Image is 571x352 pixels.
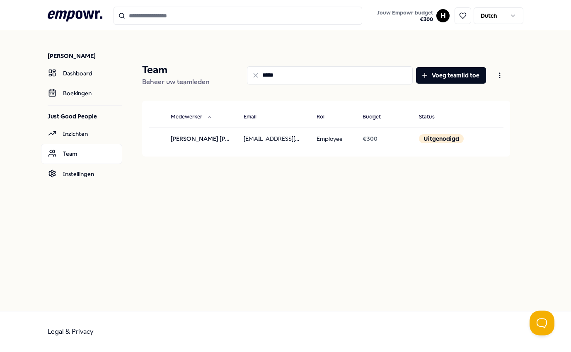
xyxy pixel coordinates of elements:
[164,127,237,150] td: [PERSON_NAME] [PERSON_NAME]
[48,52,122,60] p: [PERSON_NAME]
[114,7,362,25] input: Search for products, categories or subcategories
[436,9,450,22] button: H
[489,67,510,84] button: Open menu
[310,127,356,150] td: Employee
[142,63,210,77] p: Team
[530,311,554,335] iframe: Help Scout Beacon - Open
[41,144,122,164] a: Team
[377,16,433,23] span: € 300
[374,7,436,24] a: Jouw Empowr budget€300
[41,164,122,184] a: Instellingen
[412,109,451,125] button: Status
[237,127,310,150] td: [EMAIL_ADDRESS][DOMAIN_NAME]
[363,135,377,142] span: € 300
[41,83,122,103] a: Boekingen
[41,63,122,83] a: Dashboard
[377,10,433,16] span: Jouw Empowr budget
[41,124,122,144] a: Inzichten
[164,109,219,125] button: Medewerker
[310,109,341,125] button: Rol
[356,109,397,125] button: Budget
[142,78,210,86] span: Beheer uw teamleden
[48,112,122,121] p: Just Good People
[48,328,94,335] a: Legal & Privacy
[237,109,273,125] button: Email
[419,134,464,143] div: Uitgenodigd
[416,67,486,84] button: Voeg teamlid toe
[375,8,435,24] button: Jouw Empowr budget€300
